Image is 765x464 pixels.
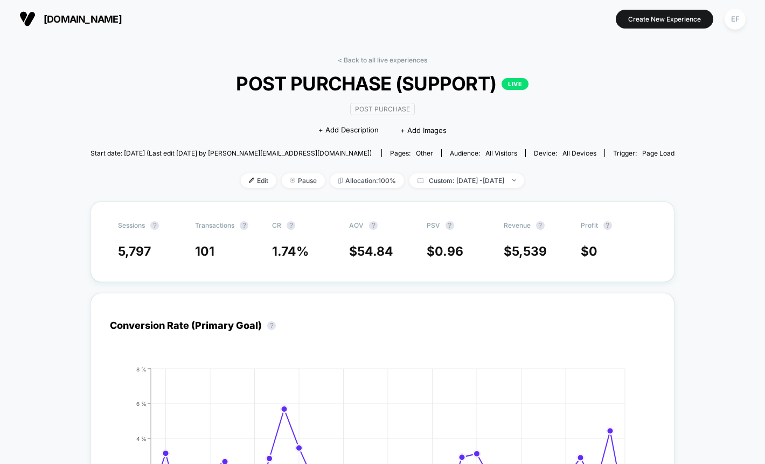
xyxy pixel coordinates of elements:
[616,10,713,29] button: Create New Experience
[44,13,122,25] span: [DOMAIN_NAME]
[427,221,440,229] span: PSV
[409,173,524,188] span: Custom: [DATE] - [DATE]
[349,221,364,229] span: AOV
[241,173,276,188] span: Edit
[369,221,378,230] button: ?
[446,221,454,230] button: ?
[357,244,393,259] span: 54.84
[512,244,547,259] span: 5,539
[416,149,433,157] span: other
[504,244,547,259] span: $
[19,11,36,27] img: Visually logo
[504,221,531,229] span: Revenue
[287,221,295,230] button: ?
[249,178,254,183] img: edit
[400,126,447,135] span: + Add Images
[418,178,423,183] img: calendar
[272,244,309,259] span: 1.74 %
[536,221,545,230] button: ?
[721,8,749,30] button: EF
[502,78,528,90] p: LIVE
[581,221,598,229] span: Profit
[338,56,427,64] a: < Back to all live experiences
[581,244,597,259] span: $
[562,149,596,157] span: all devices
[240,221,248,230] button: ?
[272,221,281,229] span: CR
[450,149,517,157] div: Audience:
[485,149,517,157] span: All Visitors
[435,244,463,259] span: 0.96
[16,10,125,27] button: [DOMAIN_NAME]
[525,149,604,157] span: Device:
[267,321,276,330] button: ?
[318,125,379,136] span: + Add Description
[725,9,746,30] div: EF
[427,244,463,259] span: $
[589,244,597,259] span: 0
[512,179,516,181] img: end
[338,178,343,184] img: rebalance
[120,72,645,95] span: POST PURCHASE (SUPPORT)
[282,173,325,188] span: Pause
[390,149,433,157] div: Pages:
[642,149,674,157] span: Page Load
[613,149,674,157] div: Trigger:
[603,221,612,230] button: ?
[330,173,404,188] span: Allocation: 100%
[350,103,415,115] span: Post Purchase
[290,178,295,183] img: end
[349,244,393,259] span: $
